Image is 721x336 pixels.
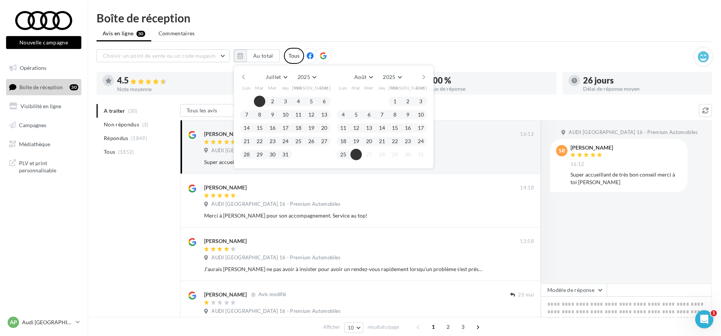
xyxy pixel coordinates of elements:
[350,136,362,147] button: 19
[298,74,310,80] span: 2025
[319,136,330,147] button: 27
[187,107,217,114] span: Tous les avis
[348,325,354,331] span: 10
[389,109,401,120] button: 8
[695,310,713,328] iframe: Intercom live chat
[376,136,388,147] button: 21
[306,96,317,107] button: 5
[389,136,401,147] button: 22
[570,161,585,168] span: 16:12
[351,72,376,82] button: Août
[204,130,247,138] div: [PERSON_NAME]
[254,122,265,134] button: 15
[570,171,681,186] div: Super accueillant de très bon conseil merci à toi [PERSON_NAME]
[354,74,366,80] span: Août
[541,284,607,297] button: Modèle de réponse
[267,96,278,107] button: 2
[376,109,388,120] button: 7
[5,136,83,152] a: Médiathèque
[211,308,341,315] span: AUDI [GEOGRAPHIC_DATA] 16 - Premium Automobiles
[104,148,115,156] span: Tous
[263,72,290,82] button: Juillet
[442,321,454,333] span: 2
[20,65,46,71] span: Opérations
[518,292,534,298] span: 23 mai
[21,103,61,109] span: Visibilité en ligne
[204,265,485,273] div: J’aurais [PERSON_NAME] ne pas avoir à insister pour avoir un rendez-vous rapidement lorsqu’un pro...
[363,136,375,147] button: 20
[364,85,374,91] span: Mer
[368,323,399,331] span: résultats/page
[363,109,375,120] button: 6
[280,122,291,134] button: 17
[295,72,319,82] button: 2025
[388,85,428,91] span: [PERSON_NAME]
[267,136,278,147] button: 23
[247,49,280,62] button: Au total
[293,109,304,120] button: 11
[19,84,63,90] span: Boîte de réception
[376,149,388,160] button: 28
[204,237,247,245] div: [PERSON_NAME]
[97,12,712,24] div: Boîte de réception
[280,96,291,107] button: 3
[5,60,83,76] a: Opérations
[242,85,251,91] span: Lun
[380,72,404,82] button: 2025
[104,134,128,142] span: Répondus
[306,122,317,134] button: 19
[320,85,329,91] span: Dim
[5,98,83,114] a: Visibilité en ligne
[254,96,265,107] button: 1
[241,109,252,120] button: 7
[131,135,147,141] span: (1849)
[282,85,289,91] span: Jeu
[267,122,278,134] button: 16
[280,109,291,120] button: 10
[293,136,304,147] button: 25
[583,76,706,85] div: 26 jours
[104,121,139,128] span: Non répondus
[158,30,195,37] span: Commentaires
[319,96,330,107] button: 6
[6,36,81,49] button: Nouvelle campagne
[6,315,81,330] a: AP Audi [GEOGRAPHIC_DATA] 16
[22,319,73,326] p: Audi [GEOGRAPHIC_DATA] 16
[254,149,265,160] button: 29
[350,122,362,134] button: 12
[415,122,426,134] button: 17
[267,149,278,160] button: 30
[293,122,304,134] button: 18
[117,76,240,85] div: 4.5
[280,136,291,147] button: 24
[254,136,265,147] button: 22
[338,149,349,160] button: 25
[255,85,264,91] span: Mar
[711,310,717,316] span: 1
[427,321,439,333] span: 1
[583,86,706,91] div: Délai de réponse moyen
[306,109,317,120] button: 12
[363,149,375,160] button: 27
[97,49,230,62] button: Choisir un point de vente ou un code magasin
[258,292,286,298] span: Avis modifié
[19,140,50,147] span: Médiathèque
[415,109,426,120] button: 10
[363,122,375,134] button: 13
[415,149,426,160] button: 31
[268,85,277,91] span: Mer
[19,122,46,128] span: Campagnes
[338,136,349,147] button: 18
[339,85,347,91] span: Lun
[234,49,280,62] button: Au total
[416,85,425,91] span: Dim
[266,74,281,80] span: Juillet
[570,145,613,150] div: [PERSON_NAME]
[520,185,534,191] span: 14:18
[241,122,252,134] button: 14
[10,319,17,326] span: AP
[204,291,247,298] div: [PERSON_NAME]
[559,147,565,155] span: SR
[204,212,485,219] div: Merci à [PERSON_NAME] pour son accompagnement. Service au top!
[323,323,340,331] span: Afficher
